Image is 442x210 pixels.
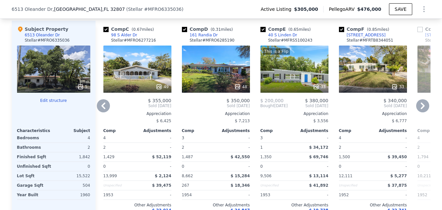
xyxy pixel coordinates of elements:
span: 3 [260,136,263,140]
span: 1,794 [417,155,429,159]
a: 40 S Linden Dr [260,32,297,38]
div: 2 [182,143,215,152]
div: - [217,190,250,200]
span: 1,350 [260,155,272,159]
div: 33 [391,84,404,90]
div: - [217,162,250,171]
div: Subject [54,128,90,133]
div: Stellar # MFRS5100243 [268,38,312,43]
div: 2 [339,143,372,152]
div: Other Adjustments [339,202,407,208]
div: Adjustments [294,128,328,133]
div: - [296,190,328,200]
div: Comp [260,128,294,133]
span: $ 18,346 [231,183,250,188]
div: Unspecified [260,181,293,190]
div: Appreciation [260,111,328,116]
span: 9,506 [260,174,272,178]
div: Finished Sqft [17,152,52,162]
span: 0 [260,164,263,169]
div: 1953 [103,190,136,200]
div: Stellar # MFRO6285190 [190,38,235,43]
div: [DATE] [260,103,288,108]
span: Sold [DATE] [182,103,250,108]
div: Characteristics [17,128,54,133]
span: 12,111 [339,174,353,178]
span: $ 41,892 [309,183,328,188]
div: Unspecified [103,181,136,190]
button: Show Options [417,3,431,16]
div: - [374,190,407,200]
div: Unfinished Sqft [17,162,52,171]
div: Bedrooms [17,133,52,143]
span: $ 6,777 [392,119,407,123]
span: Sold [DATE] [288,103,328,108]
span: 1,487 [182,155,193,159]
div: 1960 [55,190,90,200]
div: - [296,162,328,171]
div: 1954 [182,190,215,200]
div: Adjustments [373,128,407,133]
span: 0.65 [290,27,299,32]
span: Stellar [128,7,143,12]
div: Other Adjustments [182,202,250,208]
span: Active Listing [261,6,294,12]
span: 8,662 [182,174,193,178]
span: 4 [417,136,420,140]
span: $ 3,556 [313,119,328,123]
span: ( miles) [286,27,313,32]
div: Comp C [103,26,157,32]
div: - [374,143,407,152]
span: 0 [103,164,106,169]
a: 161 Randia Dr [182,32,218,38]
span: 3 [182,136,185,140]
span: Sold [DATE] [103,103,171,108]
span: 0.31 [212,27,221,32]
span: 6513 Oleander Dr [12,6,53,12]
div: 2 [103,143,136,152]
span: 1,500 [339,155,350,159]
a: [STREET_ADDRESS] [339,32,386,38]
div: - [217,143,250,152]
div: - [139,143,171,152]
div: 98 S Alder Dr [111,32,137,38]
span: ( miles) [208,27,236,32]
div: 504 [55,181,90,190]
div: Lot Sqft [17,171,52,181]
span: 4 [339,136,342,140]
div: 15,522 [55,171,90,181]
span: $ 37,875 [388,183,407,188]
span: $ 52,119 [152,155,171,159]
div: ( ) [126,6,184,12]
span: 13,999 [103,174,117,178]
div: Subject Property [17,26,68,32]
div: - [139,190,171,200]
div: 1953 [260,190,293,200]
span: $ 200,000 [260,98,284,103]
div: Appreciation [339,111,407,116]
span: $ 2,124 [155,174,171,178]
div: 5 [77,84,88,90]
div: Stellar # MFRO6335036 [25,38,70,43]
span: # MFRO6335036 [144,7,182,12]
div: Comp D [182,26,236,32]
span: 0 [182,164,185,169]
span: $ 340,000 [383,98,407,103]
span: Pellego ARV [329,6,357,12]
span: $305,000 [294,6,318,12]
div: Adjustments [216,128,250,133]
span: ( miles) [364,27,392,32]
div: Garage Sqft [17,181,52,190]
div: Appreciation [182,111,250,116]
div: Stellar # MFRTB8344051 [347,38,393,43]
div: Unspecified [339,181,372,190]
div: - [217,133,250,143]
span: $ 380,000 [305,98,328,103]
span: $ 5,277 [390,174,407,178]
button: SAVE [389,3,412,15]
span: 0 [417,164,420,169]
span: $ 39,450 [388,155,407,159]
div: Bathrooms [17,143,52,152]
span: $ 69,746 [309,155,328,159]
div: 48 [234,84,247,90]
